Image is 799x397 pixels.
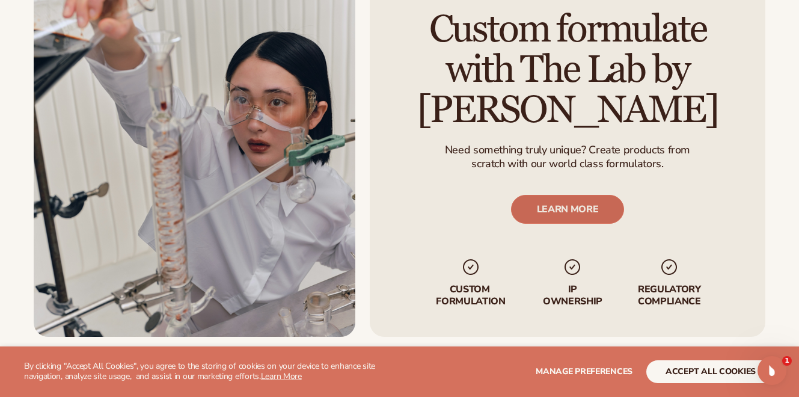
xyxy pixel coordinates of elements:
a: Learn More [261,371,302,382]
p: Custom formulation [433,284,509,307]
p: IP Ownership [542,284,604,307]
iframe: Intercom live chat [758,356,786,385]
p: By clicking "Accept All Cookies", you agree to the storing of cookies on your device to enhance s... [24,362,389,382]
button: Manage preferences [536,360,632,383]
img: checkmark_svg [563,257,583,277]
span: Manage preferences [536,366,632,377]
h2: Custom formulate with The Lab by [PERSON_NAME] [403,10,732,131]
p: scratch with our world class formulators. [445,157,690,171]
button: accept all cookies [646,360,775,383]
img: checkmark_svg [660,257,679,277]
p: Need something truly unique? Create products from [445,143,690,156]
a: LEARN MORE [511,195,625,224]
img: checkmark_svg [461,257,480,277]
span: 1 [782,356,792,366]
p: regulatory compliance [637,284,702,307]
